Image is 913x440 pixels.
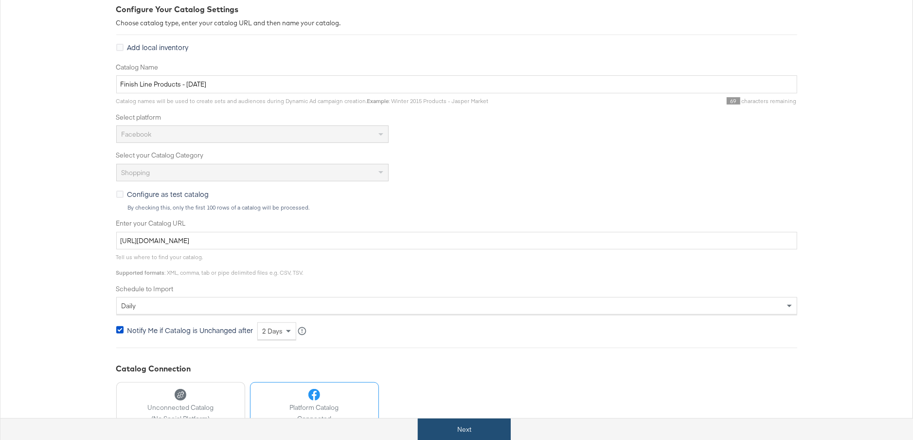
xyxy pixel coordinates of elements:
span: Shopping [122,168,150,177]
div: characters remaining [489,97,797,105]
span: Configure as test catalog [127,189,209,199]
span: Catalog names will be used to create sets and audiences during Dynamic Ad campaign creation. : Wi... [116,97,489,105]
span: Platform Catalog [290,403,339,412]
input: Name your catalog e.g. My Dynamic Product Catalog [116,75,797,93]
label: Select platform [116,113,797,122]
span: Unconnected Catalog [147,403,214,412]
div: Configure Your Catalog Settings [116,4,797,15]
strong: Example [367,97,389,105]
label: Catalog Name [116,63,797,72]
span: Notify Me if Catalog is Unchanged after [127,325,253,335]
div: Catalog Connection [116,363,797,374]
label: Select your Catalog Category [116,151,797,160]
label: Schedule to Import [116,284,797,294]
span: Facebook [122,130,152,139]
button: Unconnected Catalog(No Social Platform) [116,382,245,431]
strong: Supported formats [116,269,165,276]
input: Enter Catalog URL, e.g. http://www.example.com/products.xml [116,232,797,250]
span: Add local inventory [127,42,189,52]
div: Choose catalog type, enter your catalog URL and then name your catalog. [116,18,797,28]
span: 69 [727,97,740,105]
span: 2 days [263,327,283,335]
label: Enter your Catalog URL [116,219,797,228]
button: Platform CatalogConnected [250,382,379,431]
span: Tell us where to find your catalog. : XML, comma, tab or pipe delimited files e.g. CSV, TSV. [116,253,304,276]
div: By checking this, only the first 100 rows of a catalog will be processed. [127,204,797,211]
span: daily [122,301,136,310]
